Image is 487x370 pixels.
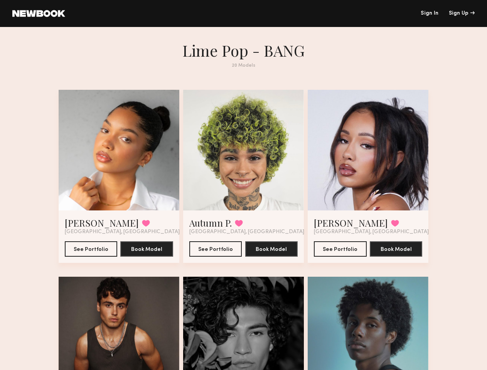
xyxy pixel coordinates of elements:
h1: Lime Pop - BANG [105,41,383,60]
a: Book Model [120,246,173,252]
button: See Portfolio [65,241,118,257]
a: Book Model [245,246,298,252]
span: [GEOGRAPHIC_DATA], [GEOGRAPHIC_DATA] [314,229,429,235]
span: [GEOGRAPHIC_DATA], [GEOGRAPHIC_DATA] [189,229,304,235]
button: See Portfolio [189,241,242,257]
button: Book Model [370,241,423,257]
a: [PERSON_NAME] [65,217,139,229]
a: Sign In [421,11,438,16]
a: Book Model [370,246,423,252]
span: [GEOGRAPHIC_DATA], [GEOGRAPHIC_DATA] [65,229,180,235]
div: 20 Models [105,63,383,68]
button: See Portfolio [314,241,367,257]
div: Sign Up [449,11,475,16]
button: Book Model [245,241,298,257]
a: [PERSON_NAME] [314,217,388,229]
a: Autumn P. [189,217,232,229]
button: Book Model [120,241,173,257]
